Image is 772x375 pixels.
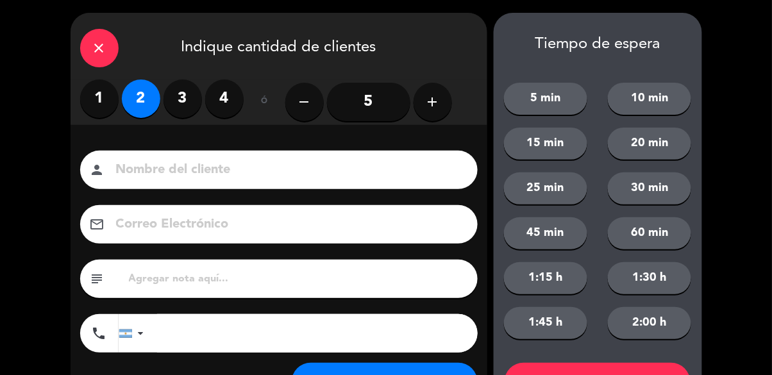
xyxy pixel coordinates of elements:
button: 30 min [608,172,691,204]
button: 20 min [608,128,691,160]
button: 45 min [504,217,587,249]
button: remove [285,83,324,121]
i: subject [90,271,105,287]
div: Tiempo de espera [494,35,702,54]
button: 10 min [608,83,691,115]
input: Nombre del cliente [115,159,461,181]
button: 1:15 h [504,262,587,294]
button: 1:45 h [504,307,587,339]
button: add [414,83,452,121]
div: Argentina: +54 [119,315,149,352]
i: phone [92,326,107,341]
div: ó [244,79,285,124]
button: 25 min [504,172,587,204]
i: person [90,162,105,178]
button: 2:00 h [608,307,691,339]
i: add [425,94,441,110]
label: 1 [80,79,119,118]
button: 1:30 h [608,262,691,294]
i: email [90,217,105,232]
button: 5 min [504,83,587,115]
div: Indique cantidad de clientes [71,13,487,79]
label: 3 [164,79,202,118]
label: 2 [122,79,160,118]
input: Correo Electrónico [115,213,461,236]
button: 60 min [608,217,691,249]
input: Agregar nota aquí... [128,270,468,288]
label: 4 [205,79,244,118]
i: remove [297,94,312,110]
i: close [92,40,107,56]
button: 15 min [504,128,587,160]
